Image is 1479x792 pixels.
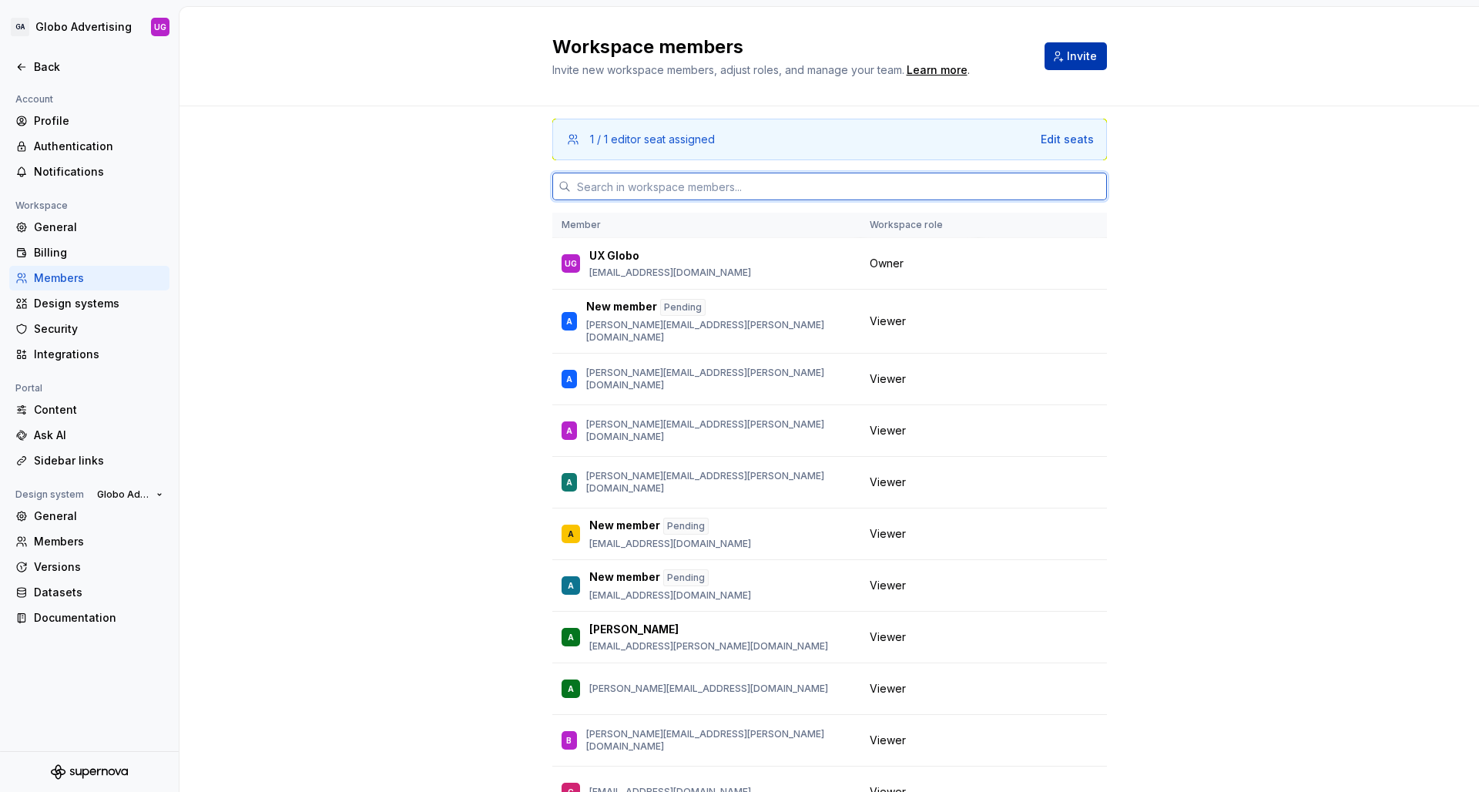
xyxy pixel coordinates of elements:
p: [PERSON_NAME][EMAIL_ADDRESS][PERSON_NAME][DOMAIN_NAME] [586,470,851,495]
span: Viewer [870,629,906,645]
p: [PERSON_NAME][EMAIL_ADDRESS][PERSON_NAME][DOMAIN_NAME] [586,728,851,753]
div: A [568,681,574,696]
div: Content [34,402,163,418]
span: . [904,65,970,76]
div: Sidebar links [34,453,163,468]
a: Integrations [9,342,169,367]
span: Owner [870,256,904,271]
span: Viewer [870,314,906,329]
svg: Supernova Logo [51,764,128,780]
a: Documentation [9,606,169,630]
div: 1 / 1 editor seat assigned [590,132,715,147]
div: Design system [9,485,90,504]
p: [EMAIL_ADDRESS][DOMAIN_NAME] [589,267,751,279]
div: UG [565,256,577,271]
a: Content [9,398,169,422]
a: Members [9,529,169,554]
div: Back [34,59,163,75]
div: Security [34,321,163,337]
span: Viewer [870,681,906,696]
p: [PERSON_NAME][EMAIL_ADDRESS][DOMAIN_NAME] [589,683,828,695]
a: Profile [9,109,169,133]
span: Globo Advertising [97,488,150,501]
p: [PERSON_NAME][EMAIL_ADDRESS][PERSON_NAME][DOMAIN_NAME] [586,418,851,443]
th: Member [552,213,860,238]
div: Versions [34,559,163,575]
div: Portal [9,379,49,398]
p: [PERSON_NAME][EMAIL_ADDRESS][PERSON_NAME][DOMAIN_NAME] [586,319,851,344]
a: Design systems [9,291,169,316]
button: Invite [1045,42,1107,70]
div: Pending [660,299,706,316]
p: UX Globo [589,248,639,263]
div: Authentication [34,139,163,154]
div: Ask AI [34,428,163,443]
div: Profile [34,113,163,129]
div: Globo Advertising [35,19,132,35]
div: A [568,578,574,593]
a: Ask AI [9,423,169,448]
p: [EMAIL_ADDRESS][PERSON_NAME][DOMAIN_NAME] [589,640,828,653]
div: A [566,371,572,387]
a: Authentication [9,134,169,159]
a: Back [9,55,169,79]
span: Viewer [870,423,906,438]
p: [EMAIL_ADDRESS][DOMAIN_NAME] [589,589,751,602]
button: GAGlobo AdvertisingUG [3,10,176,44]
div: Notifications [34,164,163,180]
a: Learn more [907,62,968,78]
a: Billing [9,240,169,265]
div: A [566,475,572,490]
div: B [566,733,572,748]
span: Invite [1067,49,1097,64]
a: Members [9,266,169,290]
a: Notifications [9,159,169,184]
div: Integrations [34,347,163,362]
a: Sidebar links [9,448,169,473]
p: New member [589,569,660,586]
div: Members [34,270,163,286]
div: Design systems [34,296,163,311]
span: Viewer [870,733,906,748]
div: A [568,526,574,542]
span: Invite new workspace members, adjust roles, and manage your team. [552,63,904,76]
input: Search in workspace members... [571,173,1107,200]
p: [EMAIL_ADDRESS][DOMAIN_NAME] [589,538,751,550]
span: Viewer [870,371,906,387]
a: Versions [9,555,169,579]
div: Pending [663,569,709,586]
p: [PERSON_NAME][EMAIL_ADDRESS][PERSON_NAME][DOMAIN_NAME] [586,367,851,391]
div: Workspace [9,196,74,215]
div: A [568,629,574,645]
th: Workspace role [860,213,978,238]
a: Datasets [9,580,169,605]
span: Viewer [870,578,906,593]
div: A [566,314,572,329]
h2: Workspace members [552,35,1026,59]
span: Viewer [870,475,906,490]
a: Security [9,317,169,341]
div: A [566,423,572,438]
div: General [34,508,163,524]
div: Account [9,90,59,109]
div: Pending [663,518,709,535]
div: General [34,220,163,235]
div: Members [34,534,163,549]
div: Documentation [34,610,163,626]
p: New member [589,518,660,535]
div: GA [11,18,29,36]
a: General [9,215,169,240]
p: [PERSON_NAME] [589,622,679,637]
span: Viewer [870,526,906,542]
a: General [9,504,169,529]
p: New member [586,299,657,316]
div: Datasets [34,585,163,600]
button: Edit seats [1041,132,1094,147]
div: UG [154,21,166,33]
div: Billing [34,245,163,260]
